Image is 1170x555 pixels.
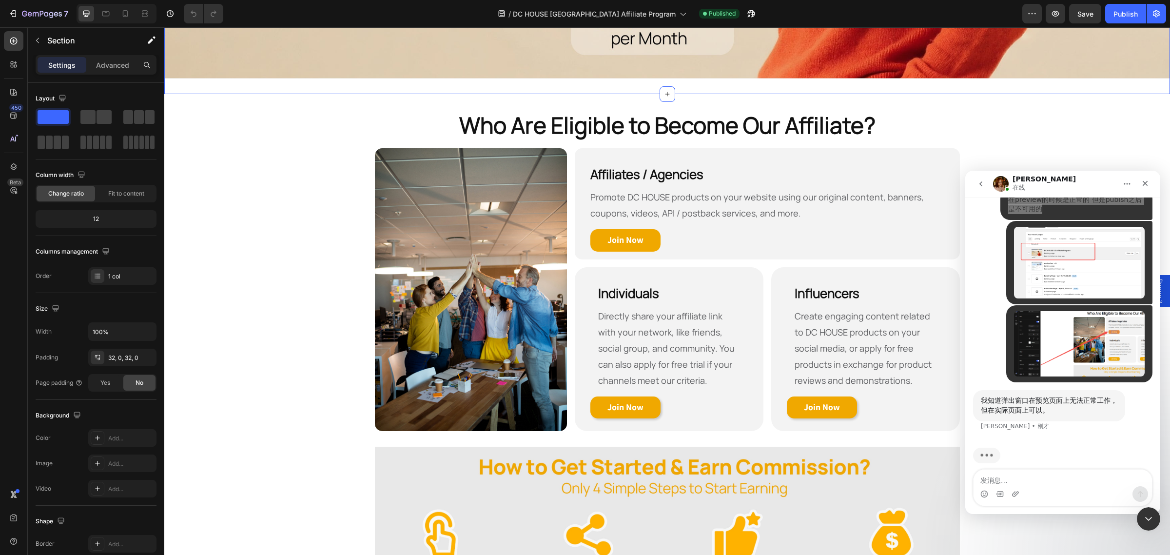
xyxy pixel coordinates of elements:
[1069,4,1101,23] button: Save
[513,9,676,19] span: DC HOUSE [GEOGRAPHIC_DATA] Affiliate Program
[48,60,76,70] p: Settings
[108,459,154,468] div: Add...
[100,378,110,387] span: Yes
[108,485,154,494] div: Add...
[9,104,23,112] div: 450
[96,60,129,70] p: Advanced
[434,257,495,275] strong: Individuals
[630,257,695,275] strong: Influencers
[4,4,73,23] button: 7
[443,206,479,220] div: Rich Text Editor. Editing area: main
[36,539,55,548] div: Border
[36,302,61,316] div: Size
[36,169,87,182] div: Column width
[36,327,52,336] div: Width
[965,171,1160,514] iframe: Intercom live chat
[64,8,68,20] p: 7
[36,353,58,362] div: Padding
[108,354,154,362] div: 32, 0, 32, 0
[630,283,767,359] span: Create engaging content related to DC HOUSE products on your social media, or apply for free prod...
[443,374,479,385] strong: Join Now
[426,138,539,156] strong: Affiliates / Agencies
[164,27,1170,555] iframe: Design area
[108,189,144,198] span: Fit to content
[108,434,154,443] div: Add...
[7,178,23,186] div: Beta
[1105,4,1146,23] button: Publish
[89,323,156,340] input: Auto
[623,369,693,392] a: Join Now
[1113,9,1138,19] div: Publish
[211,121,403,404] img: DC HOUSE Affiliate Program | Earn 5% Commission
[36,515,67,528] div: Shape
[136,378,143,387] span: No
[36,409,83,422] div: Background
[36,92,68,105] div: Layout
[991,252,1001,276] span: Popup 3
[36,245,112,258] div: Columns management
[108,540,154,549] div: Add...
[434,283,570,359] span: Directly share your affiliate link with your network, like friends, social group, and community. ...
[36,434,51,442] div: Color
[48,189,84,198] span: Change ratio
[295,82,711,113] span: Who Are Eligible to Become Our Affiliate?
[47,35,127,46] p: Section
[108,272,154,281] div: 1 col
[36,484,51,493] div: Video
[709,9,736,18] span: Published
[426,164,760,192] span: Promote DC HOUSE products on your website using our original content, banners, coupons, videos, A...
[640,374,676,385] strong: Join Now
[508,9,511,19] span: /
[426,369,496,392] a: Join Now
[184,4,223,23] div: Undo/Redo
[36,272,52,280] div: Order
[1137,507,1160,531] iframe: Intercom live chat
[426,202,496,224] a: Rich Text Editor. Editing area: main
[36,378,83,387] div: Page padding
[38,212,155,226] div: 12
[1077,10,1093,18] span: Save
[36,459,53,468] div: Image
[443,207,479,218] strong: Join Now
